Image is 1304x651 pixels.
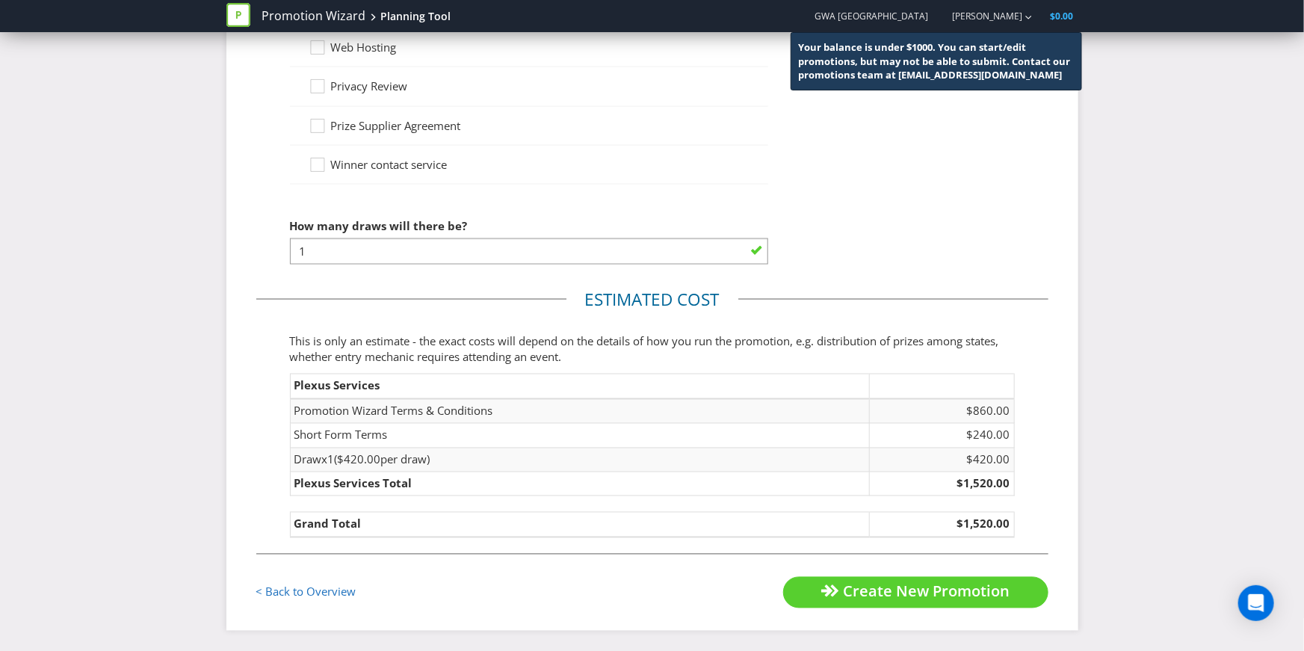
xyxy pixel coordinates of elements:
[869,399,1014,424] td: $860.00
[331,118,461,133] span: Prize Supplier Agreement
[335,452,338,467] span: (
[380,9,451,24] div: Planning Tool
[938,10,1023,22] a: [PERSON_NAME]
[1051,10,1074,22] span: $0.00
[844,581,1010,602] span: Create New Promotion
[290,424,869,448] td: Short Form Terms
[331,78,408,93] span: Privacy Review
[290,218,468,233] span: How many draws will there be?
[290,472,869,496] td: Plexus Services Total
[256,584,356,599] a: < Back to Overview
[381,452,430,467] span: per draw)
[869,424,1014,448] td: $240.00
[869,448,1014,472] td: $420.00
[869,513,1014,537] td: $1,520.00
[815,10,929,22] span: GWA [GEOGRAPHIC_DATA]
[783,577,1048,609] button: Create New Promotion
[290,334,1015,366] p: This is only an estimate - the exact costs will depend on the details of how you run the promotio...
[290,513,869,537] td: Grand Total
[331,157,448,172] span: Winner contact service
[328,452,335,467] span: 1
[566,288,738,312] legend: Estimated cost
[290,399,869,424] td: Promotion Wizard Terms & Conditions
[869,472,1014,496] td: $1,520.00
[322,452,328,467] span: x
[338,452,381,467] span: $420.00
[262,7,365,25] a: Promotion Wizard
[331,40,397,55] span: Web Hosting
[1238,585,1274,621] div: Open Intercom Messenger
[799,40,1071,81] span: Your balance is under $1000. You can start/edit promotions, but may not be able to submit. Contac...
[290,374,869,399] td: Plexus Services
[294,452,322,467] span: Draw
